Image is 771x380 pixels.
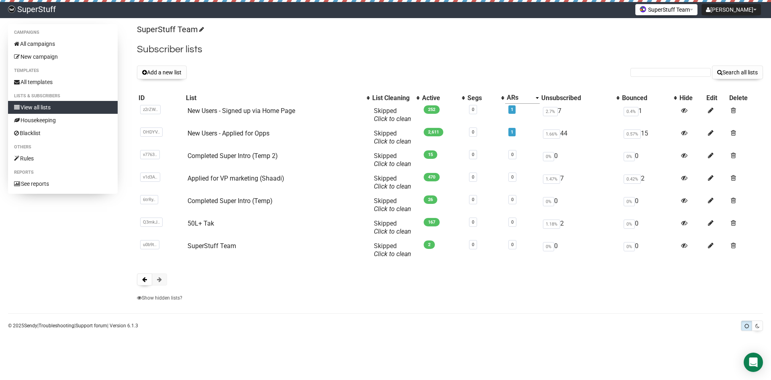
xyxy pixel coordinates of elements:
a: Applied for VP marketing (Shaadi) [188,175,284,182]
a: Completed Super Intro (Temp 2) [188,152,278,160]
a: 0 [472,242,474,247]
span: v7763.. [140,150,160,159]
div: Unsubscribed [541,94,612,102]
div: List [186,94,363,102]
button: Add a new list [137,66,187,79]
td: 1 [620,104,677,126]
a: 0 [511,197,514,202]
span: 0% [624,152,635,161]
div: ID [139,94,183,102]
span: 0.42% [624,175,641,184]
span: Q3mkJ.. [140,218,163,227]
span: 2,611 [424,128,443,136]
td: 44 [540,126,620,149]
a: 0 [472,152,474,157]
td: 0 [540,149,620,171]
span: OHDYV.. [140,127,163,137]
a: Housekeeping [8,114,118,127]
span: Skipped [374,175,411,190]
a: Click to clean [374,115,411,123]
span: 252 [424,105,440,114]
div: Delete [729,94,761,102]
a: 0 [511,152,514,157]
span: 0% [543,152,554,161]
span: u0b9t.. [140,240,159,249]
span: 0.57% [624,129,641,139]
p: © 2025 | | | Version 6.1.3 [8,321,138,330]
a: 0 [472,220,474,225]
td: 2 [620,171,677,194]
td: 7 [540,171,620,194]
a: See reports [8,177,118,190]
a: Support forum [75,323,107,329]
a: New campaign [8,50,118,63]
span: Skipped [374,220,411,235]
div: Bounced [622,94,669,102]
a: Click to clean [374,228,411,235]
td: 0 [540,239,620,261]
span: Skipped [374,197,411,213]
span: v1d3A.. [140,173,160,182]
a: Show hidden lists? [137,295,182,301]
a: All templates [8,76,118,88]
li: Reports [8,168,118,177]
a: Troubleshooting [39,323,74,329]
div: Segs [467,94,497,102]
th: Edit: No sort applied, sorting is disabled [705,92,728,104]
th: ARs: Descending sort applied, activate to remove the sort [505,92,540,104]
a: 0 [511,242,514,247]
a: 0 [472,129,474,135]
a: 1 [511,129,513,135]
a: Click to clean [374,183,411,190]
a: All campaigns [8,37,118,50]
span: 2.7% [543,107,558,116]
td: 0 [620,239,677,261]
span: 1.66% [543,129,560,139]
a: 0 [472,175,474,180]
a: New Users - Signed up via Home Page [188,107,295,115]
td: 0 [620,194,677,216]
th: ID: No sort applied, sorting is disabled [137,92,184,104]
a: Click to clean [374,250,411,258]
span: 6trRy.. [140,195,158,204]
td: 0 [620,216,677,239]
button: [PERSON_NAME] [702,4,761,15]
td: 2 [540,216,620,239]
a: Blacklist [8,127,118,140]
td: 0 [540,194,620,216]
a: 50L+ Tak [188,220,214,227]
div: Edit [706,94,726,102]
a: New Users - Applied for Opps [188,129,269,137]
a: 0 [472,107,474,112]
td: 0 [620,149,677,171]
span: 15 [424,150,437,159]
span: 167 [424,218,440,226]
span: Skipped [374,152,411,168]
span: 0% [543,197,554,206]
a: SuperStuff Team [188,242,236,250]
span: 0% [624,197,635,206]
li: Templates [8,66,118,76]
th: Delete: No sort applied, sorting is disabled [728,92,763,104]
a: Click to clean [374,160,411,168]
th: Unsubscribed: No sort applied, activate to apply an ascending sort [540,92,620,104]
span: Skipped [374,129,411,145]
a: SuperStuff Team [137,25,203,34]
li: Campaigns [8,28,118,37]
li: Others [8,142,118,152]
a: 1 [511,107,513,112]
td: 15 [620,126,677,149]
button: SuperStuff Team [635,4,698,15]
th: List Cleaning: No sort applied, activate to apply an ascending sort [371,92,420,104]
a: 0 [511,175,514,180]
span: 1.47% [543,175,560,184]
span: 470 [424,173,440,181]
div: Open Intercom Messenger [744,353,763,372]
span: 1.18% [543,220,560,229]
span: Skipped [374,107,411,123]
a: Rules [8,152,118,165]
span: 0% [624,220,635,229]
th: Hide: No sort applied, sorting is disabled [678,92,705,104]
span: 2 [424,240,435,249]
span: z2rZW.. [140,105,161,114]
